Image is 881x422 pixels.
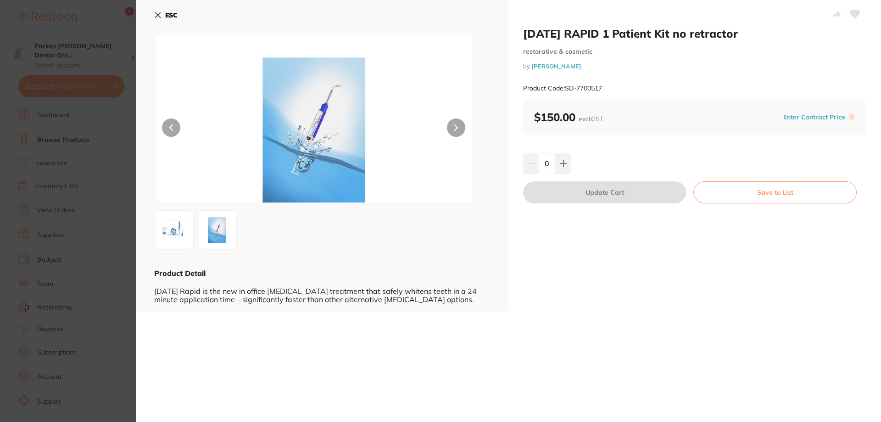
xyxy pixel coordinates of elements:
[523,63,866,70] small: by
[218,57,409,203] img: MTdfMi5qcGc
[523,48,866,56] small: restorative & cosmetic
[534,110,603,124] b: $150.00
[154,7,178,23] button: ESC
[157,214,190,247] img: MTcuanBn
[523,27,866,40] h2: [DATE] RAPID 1 Patient Kit no retractor
[523,181,686,203] button: Update Cart
[693,181,857,203] button: Save to List
[848,113,855,121] label: i
[781,113,848,122] button: Enter Contract Price
[154,269,206,278] b: Product Detail
[165,11,178,19] b: ESC
[523,84,602,92] small: Product Code: SD-7700517
[201,214,234,247] img: MTdfMi5qcGc
[579,115,603,123] span: excl. GST
[154,278,490,304] div: [DATE] Rapid is the new in office [MEDICAL_DATA] treatment that safely whitens teeth in a 24 minu...
[531,62,581,70] a: [PERSON_NAME]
